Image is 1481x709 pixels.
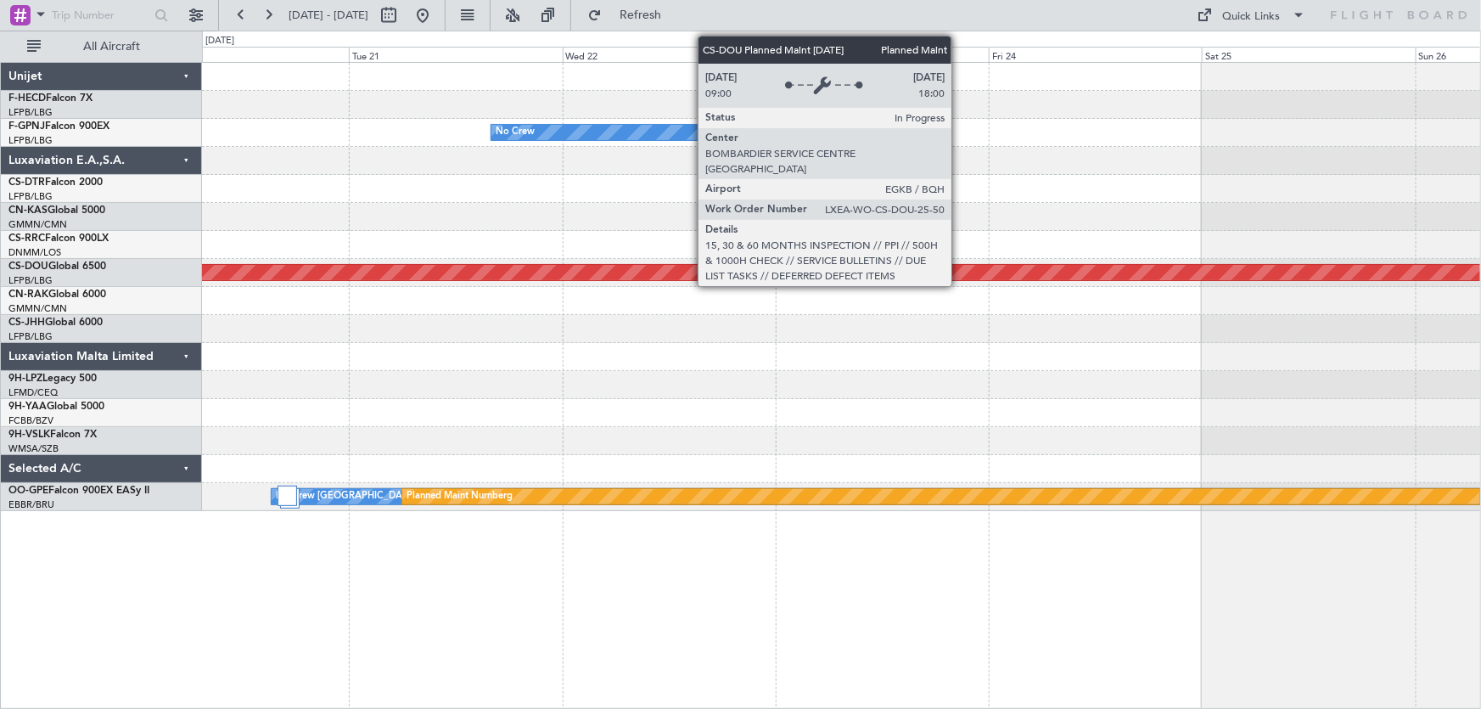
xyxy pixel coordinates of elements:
span: Refresh [605,9,676,21]
span: CS-JHH [8,318,45,328]
a: GMMN/CMN [8,302,67,315]
button: Refresh [580,2,682,29]
a: LFPB/LBG [8,134,53,147]
span: OO-GPE [8,486,48,496]
div: Thu 23 [776,47,989,62]
a: LFPB/LBG [8,190,53,203]
a: DNMM/LOS [8,246,61,259]
span: 9H-VSLK [8,430,50,440]
div: No Crew [496,120,535,145]
span: CN-KAS [8,205,48,216]
div: Wed 22 [563,47,776,62]
div: [DATE] [205,34,234,48]
a: LFPB/LBG [8,330,53,343]
div: Planned Maint Nurnberg [407,484,513,509]
a: LFMD/CEQ [8,386,58,399]
a: CS-JHHGlobal 6000 [8,318,103,328]
div: Tue 21 [349,47,562,62]
a: GMMN/CMN [8,218,67,231]
a: CN-KASGlobal 5000 [8,205,105,216]
a: EBBR/BRU [8,498,54,511]
span: CS-DTR [8,177,45,188]
span: All Aircraft [44,41,179,53]
a: CS-RRCFalcon 900LX [8,234,109,244]
button: All Aircraft [19,33,184,60]
span: F-GPNJ [8,121,45,132]
a: F-GPNJFalcon 900EX [8,121,109,132]
div: Quick Links [1223,8,1281,25]
a: FCBB/BZV [8,414,53,427]
span: CS-RRC [8,234,45,244]
div: Mon 20 [136,47,349,62]
span: 9H-LPZ [8,374,42,384]
a: F-HECDFalcon 7X [8,93,93,104]
a: CN-RAKGlobal 6000 [8,290,106,300]
a: CS-DOUGlobal 6500 [8,262,106,272]
a: 9H-LPZLegacy 500 [8,374,97,384]
button: Quick Links [1189,2,1315,29]
a: LFPB/LBG [8,274,53,287]
span: CN-RAK [8,290,48,300]
a: 9H-YAAGlobal 5000 [8,402,104,412]
a: OO-GPEFalcon 900EX EASy II [8,486,149,496]
div: No Crew [GEOGRAPHIC_DATA] ([GEOGRAPHIC_DATA] National) [276,484,560,509]
a: 9H-VSLKFalcon 7X [8,430,97,440]
div: Sat 25 [1202,47,1415,62]
span: CS-DOU [8,262,48,272]
span: 9H-YAA [8,402,47,412]
input: Trip Number [52,3,149,28]
span: F-HECD [8,93,46,104]
span: [DATE] - [DATE] [289,8,368,23]
a: LFPB/LBG [8,106,53,119]
a: WMSA/SZB [8,442,59,455]
div: Fri 24 [989,47,1202,62]
a: CS-DTRFalcon 2000 [8,177,103,188]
